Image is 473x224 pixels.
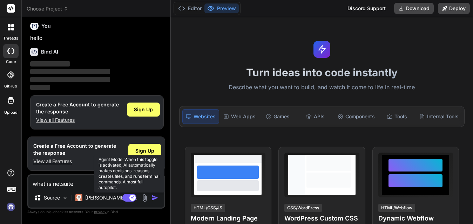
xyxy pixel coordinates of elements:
div: Websites [182,109,219,124]
p: [PERSON_NAME] 4 S.. [85,194,137,201]
button: Agent Mode. When this toggle is activated, AI automatically makes decisions, reasons, creates fil... [121,194,138,202]
h6: Bind AI [41,48,58,55]
div: HTML/Webflow [378,204,415,212]
span: privacy [94,210,107,214]
span: Choose Project [27,5,68,12]
div: Tools [379,109,415,124]
button: Deploy [438,3,470,14]
span: Sign Up [135,147,154,154]
img: signin [5,201,17,213]
h1: Create a Free Account to generate the response [36,101,119,115]
span: ‌ [30,77,110,82]
span: Sign Up [134,106,153,113]
p: Describe what you want to build, and watch it come to life in real-time [175,83,469,92]
img: Pick Models [62,195,68,201]
div: Discord Support [343,3,390,14]
span: ‌ [30,61,70,66]
h1: Create a Free Account to generate the response [33,142,116,156]
textarea: what is netsuite [28,175,164,188]
div: HTML/CSS/JS [191,204,225,212]
p: Always double-check its answers. Your in Bind [27,209,165,215]
p: View all Features [33,158,116,165]
p: View all Features [36,117,119,124]
div: Web Apps [221,109,258,124]
div: Components [335,109,378,124]
button: Editor [175,3,204,13]
img: icon [151,194,158,201]
h4: Modern Landing Page [191,213,265,223]
div: Games [260,109,296,124]
div: Internal Tools [417,109,461,124]
p: Source [44,194,60,201]
h4: WordPress Custom CSS [284,213,359,223]
div: CSS/WordPress [284,204,322,212]
img: attachment [141,194,149,202]
span: ‌ [30,69,110,74]
h1: Turn ideas into code instantly [175,66,469,79]
h6: You [41,22,51,29]
label: code [6,59,16,65]
label: GitHub [4,83,17,89]
button: Preview [204,3,239,13]
img: Claude 4 Sonnet [75,194,82,201]
label: threads [3,35,18,41]
button: Download [394,3,434,14]
p: hello [30,34,164,42]
div: APIs [297,109,333,124]
label: Upload [4,110,18,115]
span: ‌ [30,85,50,90]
